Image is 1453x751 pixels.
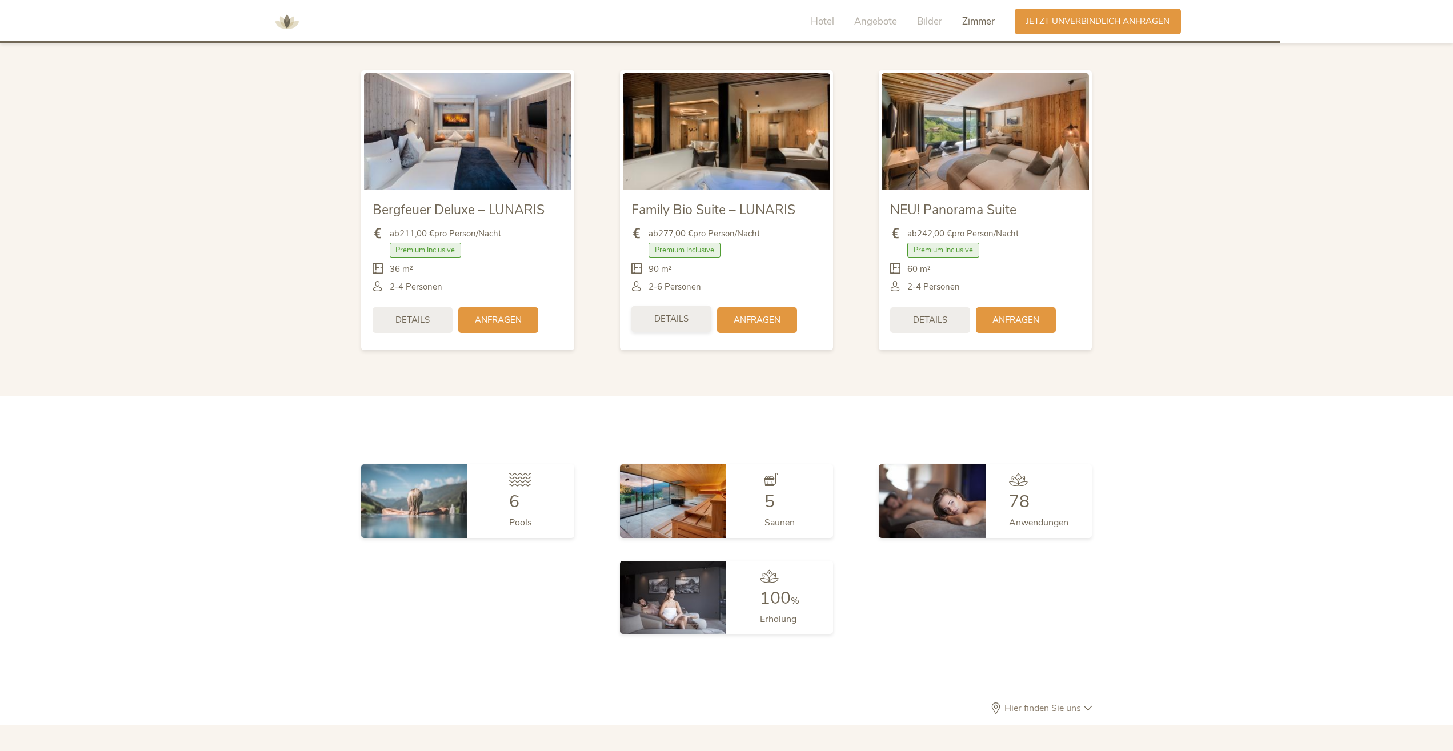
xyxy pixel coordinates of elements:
[364,73,571,190] img: Bergfeuer Deluxe – LUNARIS
[649,281,701,293] span: 2-6 Personen
[962,15,995,28] span: Zimmer
[631,201,795,219] span: Family Bio Suite – LUNARIS
[390,243,462,258] span: Premium Inclusive
[882,73,1089,190] img: NEU! Panorama Suite
[764,490,775,513] span: 5
[907,281,960,293] span: 2-4 Personen
[917,228,952,239] b: 242,00 €
[623,73,830,190] img: Family Bio Suite – LUNARIS
[390,228,501,240] span: ab pro Person/Nacht
[270,5,304,39] img: AMONTI & LUNARIS Wellnessresort
[854,15,897,28] span: Angebote
[509,516,532,529] span: Pools
[658,228,693,239] b: 277,00 €
[475,314,522,326] span: Anfragen
[811,15,834,28] span: Hotel
[917,15,942,28] span: Bilder
[395,314,430,326] span: Details
[890,201,1016,219] span: NEU! Panorama Suite
[760,613,796,625] span: Erholung
[649,263,672,275] span: 90 m²
[649,228,760,240] span: ab pro Person/Nacht
[1026,15,1170,27] span: Jetzt unverbindlich anfragen
[791,595,799,607] span: %
[1009,516,1068,529] span: Anwendungen
[399,228,434,239] b: 211,00 €
[907,243,979,258] span: Premium Inclusive
[1002,704,1084,713] span: Hier finden Sie uns
[760,587,791,610] span: 100
[913,314,947,326] span: Details
[907,228,1019,240] span: ab pro Person/Nacht
[649,243,721,258] span: Premium Inclusive
[390,281,442,293] span: 2-4 Personen
[992,314,1039,326] span: Anfragen
[390,263,413,275] span: 36 m²
[373,201,545,219] span: Bergfeuer Deluxe – LUNARIS
[734,314,780,326] span: Anfragen
[907,263,931,275] span: 60 m²
[509,490,519,513] span: 6
[1009,490,1030,513] span: 78
[764,516,795,529] span: Saunen
[654,313,689,325] span: Details
[270,17,304,25] a: AMONTI & LUNARIS Wellnessresort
